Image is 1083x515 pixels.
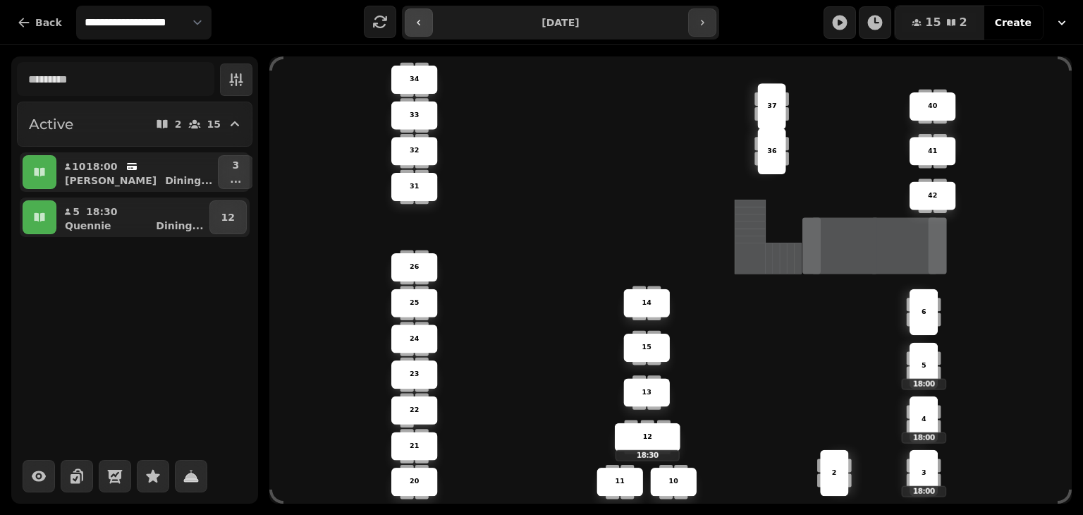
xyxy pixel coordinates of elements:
[410,298,419,308] p: 25
[928,146,937,156] p: 41
[895,6,984,40] button: 152
[230,158,241,172] p: 3
[925,17,941,28] span: 15
[72,205,80,219] p: 5
[642,298,651,308] p: 14
[59,200,207,234] button: 518:30QuennieDining...
[17,102,252,147] button: Active215
[984,6,1043,40] button: Create
[832,468,837,478] p: 2
[65,174,157,188] p: [PERSON_NAME]
[616,451,679,460] p: 18:30
[29,114,73,134] h2: Active
[165,174,212,188] p: Dining ...
[616,477,625,487] p: 11
[922,360,926,370] p: 5
[767,146,776,156] p: 36
[642,343,651,353] p: 15
[995,18,1032,28] span: Create
[928,191,937,201] p: 42
[410,262,419,272] p: 26
[221,210,235,224] p: 12
[35,18,62,28] span: Back
[902,487,945,496] p: 18:00
[209,200,247,234] button: 12
[922,468,926,478] p: 3
[410,334,419,344] p: 24
[230,172,241,186] p: ...
[86,205,118,219] p: 18:30
[410,146,419,156] p: 32
[902,380,945,389] p: 18:00
[669,477,678,487] p: 10
[156,219,203,233] p: Dining ...
[410,182,419,192] p: 31
[902,433,945,442] p: 18:00
[960,17,967,28] span: 2
[410,110,419,120] p: 33
[410,441,419,451] p: 21
[767,102,776,111] p: 37
[922,414,926,424] p: 4
[6,6,73,40] button: Back
[410,406,419,416] p: 22
[642,387,651,397] p: 13
[928,102,937,111] p: 40
[218,155,253,189] button: 3...
[643,432,652,442] p: 12
[72,159,80,174] p: 10
[59,155,215,189] button: 1018:00[PERSON_NAME]Dining...
[410,75,419,85] p: 34
[207,119,221,129] p: 15
[410,477,419,487] p: 20
[175,119,182,129] p: 2
[65,219,111,233] p: Quennie
[86,159,118,174] p: 18:00
[922,307,926,317] p: 6
[410,370,419,380] p: 23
